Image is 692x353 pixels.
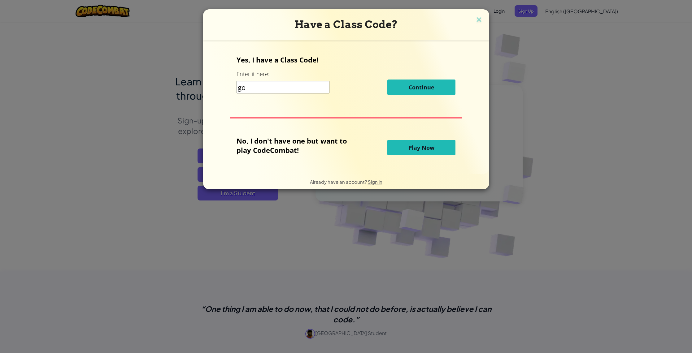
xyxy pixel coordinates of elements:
label: Enter it here: [237,70,269,78]
img: close icon [475,15,483,25]
span: Already have an account? [310,179,368,185]
span: Play Now [408,144,434,151]
p: No, I don't have one but want to play CodeCombat! [237,136,356,155]
span: Continue [409,84,434,91]
button: Play Now [387,140,455,155]
span: Have a Class Code? [294,18,398,31]
button: Continue [387,80,455,95]
p: Yes, I have a Class Code! [237,55,455,64]
a: Sign in [368,179,382,185]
